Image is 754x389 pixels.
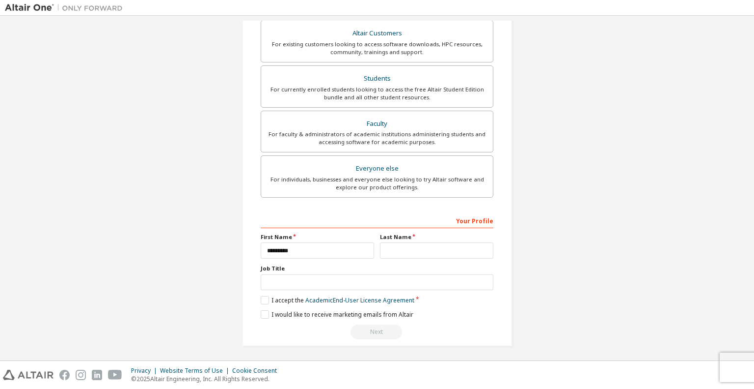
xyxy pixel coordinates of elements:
[3,370,54,380] img: altair_logo.svg
[305,296,414,304] a: Academic End-User License Agreement
[267,117,487,131] div: Faculty
[160,367,232,375] div: Website Terms of Use
[267,86,487,101] div: For currently enrolled students looking to access the free Altair Student Edition bundle and all ...
[59,370,70,380] img: facebook.svg
[267,130,487,146] div: For faculty & administrators of academic institutions administering students and accessing softwa...
[267,162,487,176] div: Everyone else
[380,233,493,241] label: Last Name
[261,325,493,339] div: Read and acccept EULA to continue
[261,296,414,304] label: I accept the
[92,370,102,380] img: linkedin.svg
[131,375,283,383] p: © 2025 Altair Engineering, Inc. All Rights Reserved.
[267,27,487,40] div: Altair Customers
[267,176,487,191] div: For individuals, businesses and everyone else looking to try Altair software and explore our prod...
[131,367,160,375] div: Privacy
[108,370,122,380] img: youtube.svg
[76,370,86,380] img: instagram.svg
[261,265,493,272] label: Job Title
[5,3,128,13] img: Altair One
[261,212,493,228] div: Your Profile
[232,367,283,375] div: Cookie Consent
[267,72,487,86] div: Students
[261,310,413,319] label: I would like to receive marketing emails from Altair
[267,40,487,56] div: For existing customers looking to access software downloads, HPC resources, community, trainings ...
[261,233,374,241] label: First Name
